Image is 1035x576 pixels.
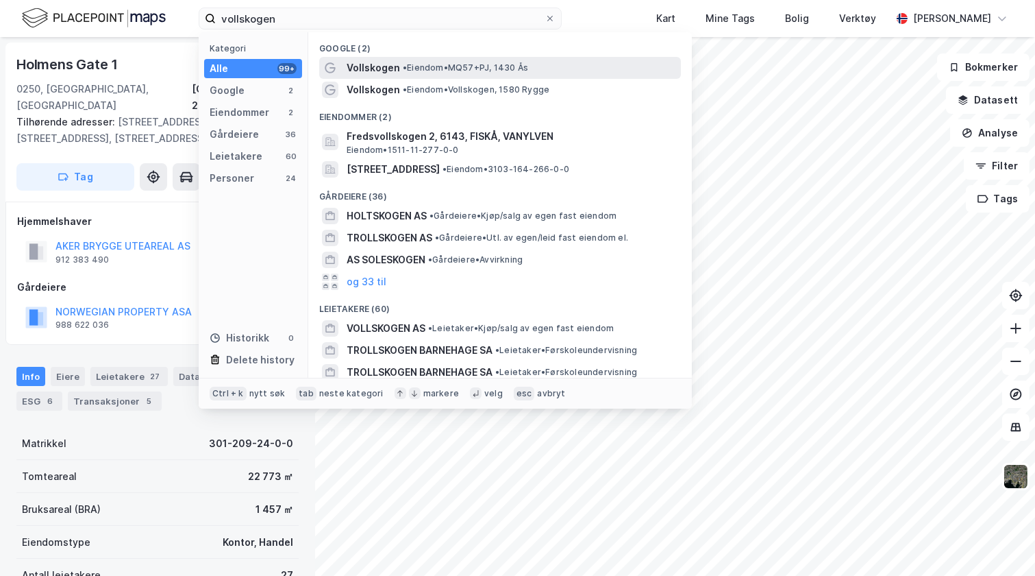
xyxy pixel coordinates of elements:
[347,274,386,290] button: og 33 til
[347,208,427,224] span: HOLTSKOGEN AS
[347,230,432,246] span: TROLLSKOGEN AS
[946,86,1030,114] button: Datasett
[68,392,162,411] div: Transaksjoner
[964,152,1030,180] button: Filter
[785,10,809,27] div: Bolig
[950,119,1030,147] button: Analyse
[16,114,288,147] div: [STREET_ADDRESS], [STREET_ADDRESS], [STREET_ADDRESS]
[55,254,109,265] div: 912 383 490
[428,323,432,333] span: •
[51,367,85,386] div: Eiere
[16,163,134,191] button: Tag
[403,84,407,95] span: •
[210,104,269,121] div: Eiendommer
[147,370,162,383] div: 27
[347,60,400,76] span: Vollskogen
[22,468,77,485] div: Tomteareal
[319,388,384,399] div: neste kategori
[286,333,297,344] div: 0
[277,63,297,74] div: 99+
[495,345,637,356] span: Leietaker • Førskoleundervisning
[347,82,400,98] span: Vollskogen
[90,367,168,386] div: Leietakere
[16,367,45,386] div: Info
[173,367,225,386] div: Datasett
[16,53,121,75] div: Holmens Gate 1
[55,320,109,331] div: 988 622 036
[967,510,1035,576] div: Kontrollprogram for chat
[423,388,459,399] div: markere
[308,293,692,317] div: Leietakere (60)
[210,82,245,99] div: Google
[22,534,90,551] div: Eiendomstype
[308,101,692,125] div: Eiendommer (2)
[403,62,407,73] span: •
[308,32,692,57] div: Google (2)
[403,62,528,73] span: Eiendom • MQ57+PJ, 1430 Ås
[210,126,259,143] div: Gårdeiere
[495,345,499,355] span: •
[43,394,57,408] div: 6
[192,81,299,114] div: [GEOGRAPHIC_DATA], 209/24
[16,81,192,114] div: 0250, [GEOGRAPHIC_DATA], [GEOGRAPHIC_DATA]
[347,342,492,359] span: TROLLSKOGEN BARNEHAGE SA
[22,6,166,30] img: logo.f888ab2527a4732fd821a326f86c7f29.svg
[347,128,675,145] span: Fredsvollskogen 2, 6143, FISKÅ, VANYLVEN
[495,367,499,377] span: •
[209,435,293,452] div: 301-209-24-0-0
[223,534,293,551] div: Kontor, Handel
[16,116,118,128] span: Tilhørende adresser:
[286,85,297,96] div: 2
[347,364,492,381] span: TROLLSKOGEN BARNEHAGE SA
[347,320,425,337] span: VOLLSKOGEN AS
[347,252,425,268] span: AS SOLESKOGEN
[347,145,459,156] span: Eiendom • 1511-11-277-0-0
[16,392,62,411] div: ESG
[1003,464,1029,490] img: 9k=
[403,84,549,95] span: Eiendom • Vollskogen, 1580 Rygge
[286,129,297,140] div: 36
[210,387,247,400] div: Ctrl + k
[17,213,298,230] div: Hjemmelshaver
[656,10,675,27] div: Kart
[967,510,1035,576] iframe: Chat Widget
[22,435,66,452] div: Matrikkel
[435,232,628,243] span: Gårdeiere • Utl. av egen/leid fast eiendom el.
[429,211,616,221] span: Gårdeiere • Kjøp/salg av egen fast eiendom
[429,211,434,221] span: •
[435,232,439,243] span: •
[210,148,262,165] div: Leietakere
[286,173,297,184] div: 24
[839,10,876,27] div: Verktøy
[286,151,297,162] div: 60
[296,387,316,400] div: tab
[442,164,569,175] span: Eiendom • 3103-164-266-0-0
[495,367,637,378] span: Leietaker • Førskoleundervisning
[22,501,101,518] div: Bruksareal (BRA)
[913,10,991,27] div: [PERSON_NAME]
[210,170,254,187] div: Personer
[537,388,565,399] div: avbryt
[216,8,545,29] input: Søk på adresse, matrikkel, gårdeiere, leietakere eller personer
[248,468,293,485] div: 22 773 ㎡
[210,330,269,346] div: Historikk
[428,323,614,334] span: Leietaker • Kjøp/salg av egen fast eiendom
[286,107,297,118] div: 2
[937,53,1030,81] button: Bokmerker
[347,161,440,178] span: [STREET_ADDRESS]
[966,185,1030,213] button: Tags
[226,352,295,368] div: Delete history
[428,254,432,265] span: •
[428,254,523,265] span: Gårdeiere • Avvirkning
[514,387,535,400] div: esc
[484,388,503,399] div: velg
[142,394,156,408] div: 5
[17,279,298,296] div: Gårdeiere
[255,501,293,518] div: 1 457 ㎡
[308,180,692,205] div: Gårdeiere (36)
[210,60,228,77] div: Alle
[210,43,302,53] div: Kategori
[249,388,286,399] div: nytt søk
[706,10,755,27] div: Mine Tags
[442,164,447,174] span: •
